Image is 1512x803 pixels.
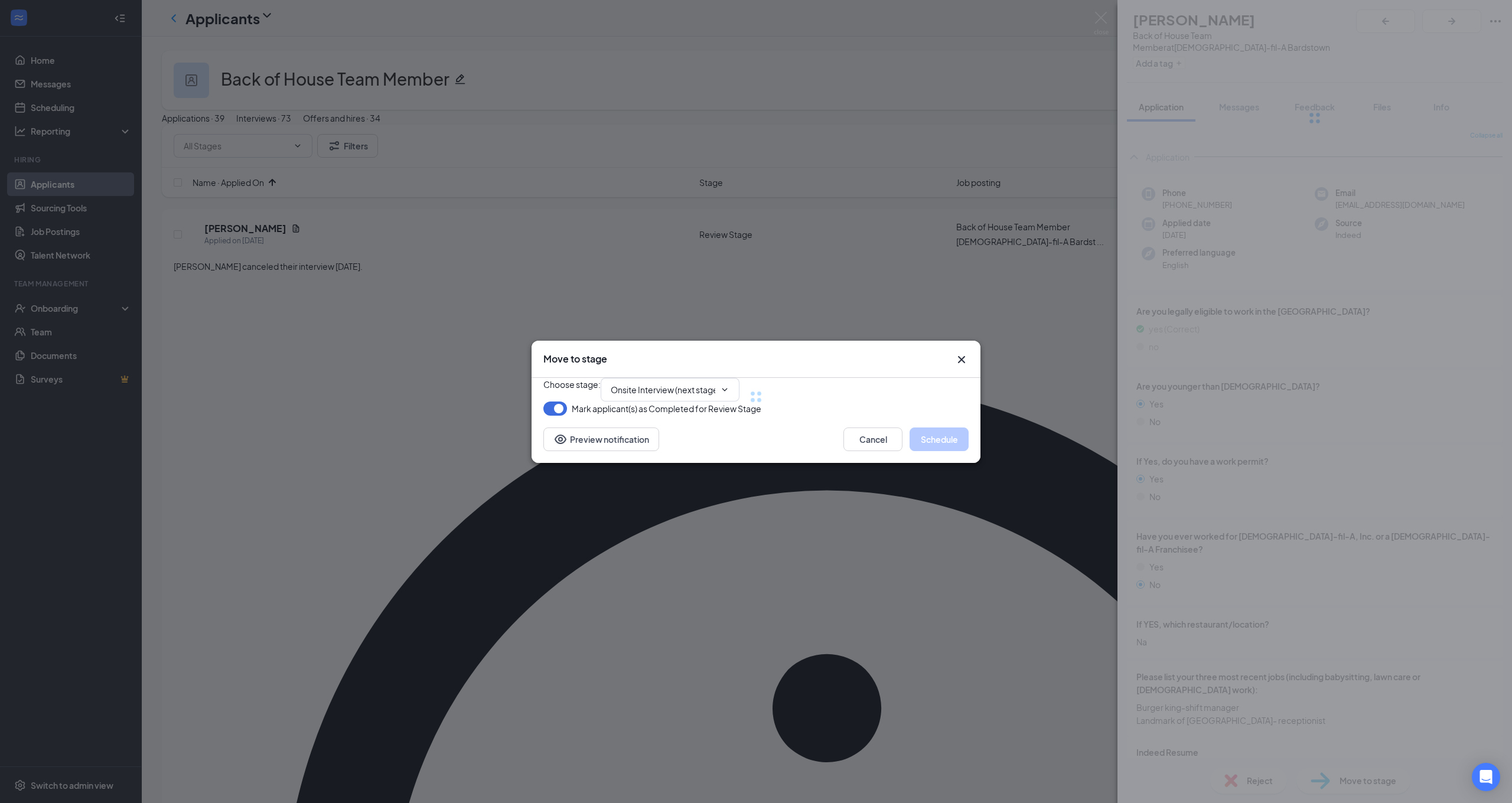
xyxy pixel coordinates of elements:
[543,427,659,451] button: Preview notificationEye
[553,432,568,446] svg: Eye
[954,352,969,367] svg: Cross
[954,352,969,367] button: Close
[1472,763,1500,791] div: Open Intercom Messenger
[843,427,902,451] button: Cancel
[543,352,607,365] h3: Move to stage
[910,427,969,451] button: Schedule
